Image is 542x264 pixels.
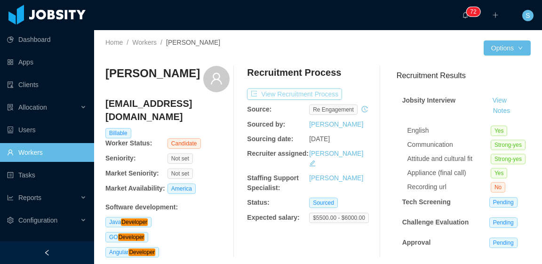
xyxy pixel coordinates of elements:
i: icon: bell [462,12,469,18]
span: / [160,39,162,46]
a: icon: appstoreApps [7,53,87,72]
span: Strong-yes [491,154,526,164]
h4: Recruitment Process [247,66,341,79]
a: icon: auditClients [7,75,87,94]
a: icon: robotUsers [7,120,87,139]
b: Market Availability: [105,184,165,192]
b: Sourced by: [247,120,285,128]
span: S [526,10,530,21]
a: [PERSON_NAME] [309,120,363,128]
div: Attitude and cultural fit [407,154,491,164]
a: Home [105,39,123,46]
span: Reports [18,194,41,201]
span: Java [105,217,151,227]
h3: Recruitment Results [397,70,531,81]
a: Workers [132,39,157,46]
span: Angular [105,247,159,257]
b: Sourcing date: [247,135,293,143]
span: Yes [491,168,508,178]
span: America [167,184,196,194]
div: Appliance (final call) [407,168,491,178]
span: No [491,182,505,192]
i: icon: solution [7,104,14,111]
i: icon: edit [309,160,316,167]
i: icon: plus [492,12,499,18]
button: Optionsicon: down [484,40,531,56]
b: Expected salary: [247,214,299,221]
button: icon: exportView Recruitment Process [247,88,342,100]
i: icon: line-chart [7,194,14,201]
p: 2 [473,7,477,16]
span: GO [105,232,148,242]
i: icon: setting [7,217,14,224]
p: 7 [470,7,473,16]
h3: [PERSON_NAME] [105,66,200,81]
a: [PERSON_NAME] [309,174,363,182]
sup: 72 [466,7,480,16]
div: Communication [407,140,491,150]
a: icon: userWorkers [7,143,87,162]
span: re engagement [309,104,358,115]
a: icon: exportView Recruitment Process [247,90,342,98]
span: $5500.00 - $6000.00 [309,213,369,223]
b: Status: [247,199,269,206]
span: Pending [489,238,518,248]
b: Worker Status: [105,139,152,147]
span: Sourced [309,198,338,208]
em: Developer [128,248,155,256]
span: Allocation [18,104,47,111]
b: Source: [247,105,271,113]
div: Recording url [407,182,491,192]
span: Pending [489,197,518,208]
a: icon: pie-chartDashboard [7,30,87,49]
span: / [127,39,128,46]
b: Software development : [105,203,178,211]
b: Market Seniority: [105,169,159,177]
strong: Approval [402,239,431,246]
span: Not set [167,153,193,164]
b: Recruiter assigned: [247,150,309,157]
em: Developer [118,233,145,241]
i: icon: user [210,72,223,85]
b: Seniority: [105,154,136,162]
b: Staffing Support Specialist: [247,174,299,192]
span: Yes [491,126,508,136]
strong: Tech Screening [402,198,451,206]
div: English [407,126,491,136]
a: View [489,96,510,104]
a: icon: profileTasks [7,166,87,184]
span: Pending [489,217,518,228]
span: Configuration [18,216,57,224]
span: Billable [105,128,131,138]
span: Candidate [167,138,201,149]
a: [PERSON_NAME] [309,150,363,157]
span: Strong-yes [491,140,526,150]
button: Notes [489,105,514,117]
i: icon: history [361,106,368,112]
strong: Jobsity Interview [402,96,456,104]
em: Developer [121,218,148,226]
strong: Challenge Evaluation [402,218,469,226]
span: Not set [167,168,193,179]
span: [DATE] [309,135,330,143]
h4: [EMAIL_ADDRESS][DOMAIN_NAME] [105,97,230,123]
span: [PERSON_NAME] [166,39,220,46]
